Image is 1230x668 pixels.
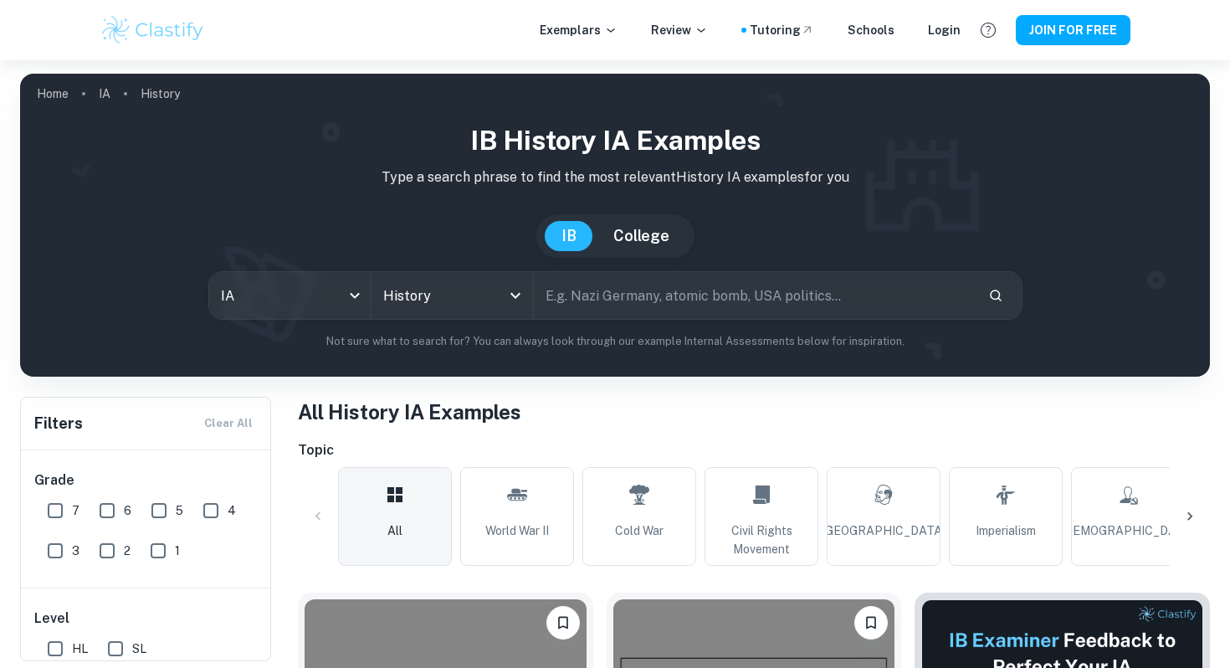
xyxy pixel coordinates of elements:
button: Search [981,281,1010,310]
a: Schools [848,21,894,39]
button: IB [545,221,593,251]
span: 3 [72,542,79,560]
a: IA [99,82,110,105]
span: All [387,522,402,540]
span: 5 [176,501,183,520]
span: 4 [228,501,236,520]
span: 6 [124,501,131,520]
p: History [141,85,180,103]
p: Not sure what to search for? You can always look through our example Internal Assessments below f... [33,333,1197,350]
h6: Filters [34,412,83,435]
span: Imperialism [976,522,1036,540]
h6: Grade [34,470,259,491]
button: Help and Feedback [974,16,1002,44]
button: College [597,221,686,251]
div: IA [209,272,371,319]
span: [DEMOGRAPHIC_DATA] [1061,522,1195,540]
img: Clastify logo [100,13,206,47]
span: 7 [72,501,79,520]
h1: All History IA Examples [298,397,1210,427]
button: Open [504,284,527,307]
span: World War II [485,522,549,540]
span: [GEOGRAPHIC_DATA] [822,522,946,540]
span: Cold War [615,522,664,540]
span: 2 [124,542,131,560]
span: HL [72,640,88,658]
a: Tutoring [750,21,814,39]
a: Login [928,21,961,39]
button: Please log in to bookmark exemplars [854,606,888,640]
span: SL [132,640,146,658]
span: 1 [175,542,180,560]
button: JOIN FOR FREE [1016,15,1130,45]
input: E.g. Nazi Germany, atomic bomb, USA politics... [534,272,975,319]
img: profile cover [20,74,1210,377]
h6: Topic [298,440,1210,460]
a: Home [37,82,69,105]
p: Exemplars [540,21,618,39]
p: Review [651,21,708,39]
h1: IB History IA examples [33,121,1197,161]
span: Civil Rights Movement [712,522,811,558]
p: Type a search phrase to find the most relevant History IA examples for you [33,167,1197,188]
button: Please log in to bookmark exemplars [546,606,580,640]
h6: Level [34,609,259,629]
